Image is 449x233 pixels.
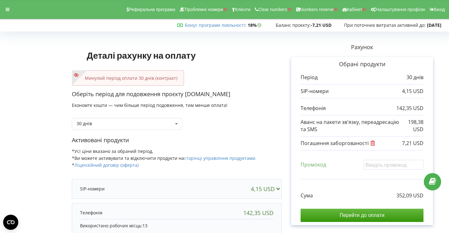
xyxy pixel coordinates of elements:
strong: -7,21 USD [311,22,331,28]
p: Період [301,74,318,81]
div: 142,35 USD [243,210,273,216]
p: Промокод [301,161,326,168]
a: Ліцензійний договір (оферта) [74,162,139,168]
p: SIP-номери [301,88,329,95]
span: Налаштування профілю [376,7,425,12]
p: Використано робочих місць: [80,223,273,229]
strong: 18% [248,22,263,28]
span: Clear numbers [258,7,287,12]
p: Минулий період оплати 30 днів (контракт) [78,75,177,81]
span: Клієнти [235,7,250,12]
p: Рахунок [282,43,442,51]
span: При поточних витратах активний до: [344,22,426,28]
input: Перейти до оплати [301,209,423,222]
a: Бонус програми лояльності [185,22,245,28]
span: Вихід [434,7,445,12]
p: 7,21 USD [402,140,423,147]
span: Баланс проєкту: [276,22,311,28]
p: 198,38 USD [400,119,423,133]
input: Введіть промокод [364,160,423,170]
strong: [DATE] [427,22,441,28]
p: SIP-номери [80,186,105,192]
p: 30 днів [406,74,423,81]
p: 352,09 USD [396,192,423,199]
span: : [185,22,246,28]
a: сторінці управління продуктами. [184,155,256,161]
div: 4,15 USD [251,186,283,192]
span: Реферальна програма [129,7,176,12]
p: Активовані продукти [72,136,282,144]
p: Телефонія [301,105,326,112]
p: Сума [301,192,313,199]
span: Numbers reserve [300,7,334,12]
p: Аванс на пакети зв'язку, переадресацію та SMS [301,119,400,133]
span: *Ви можете активувати та відключити продукти на [72,155,256,161]
span: 13 [142,223,147,229]
p: Обрані продукти [301,60,423,68]
span: Кабінет [347,7,362,12]
span: Проблемні номери [185,7,223,12]
p: Погашення заборгованості [301,140,377,147]
p: Телефонія [80,210,102,216]
button: Open CMP widget [3,215,18,230]
span: Економте кошти — чим більше період подовження, тим менше оплата! [72,102,227,108]
h1: Деталі рахунку на оплату [72,40,210,70]
div: 30 днів [77,121,92,126]
p: 142,35 USD [396,105,423,112]
span: *Усі ціни вказано за обраний період. [72,148,153,154]
p: 4,15 USD [402,88,423,95]
p: Оберіть період для подовження проєкту [DOMAIN_NAME] [72,90,282,98]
